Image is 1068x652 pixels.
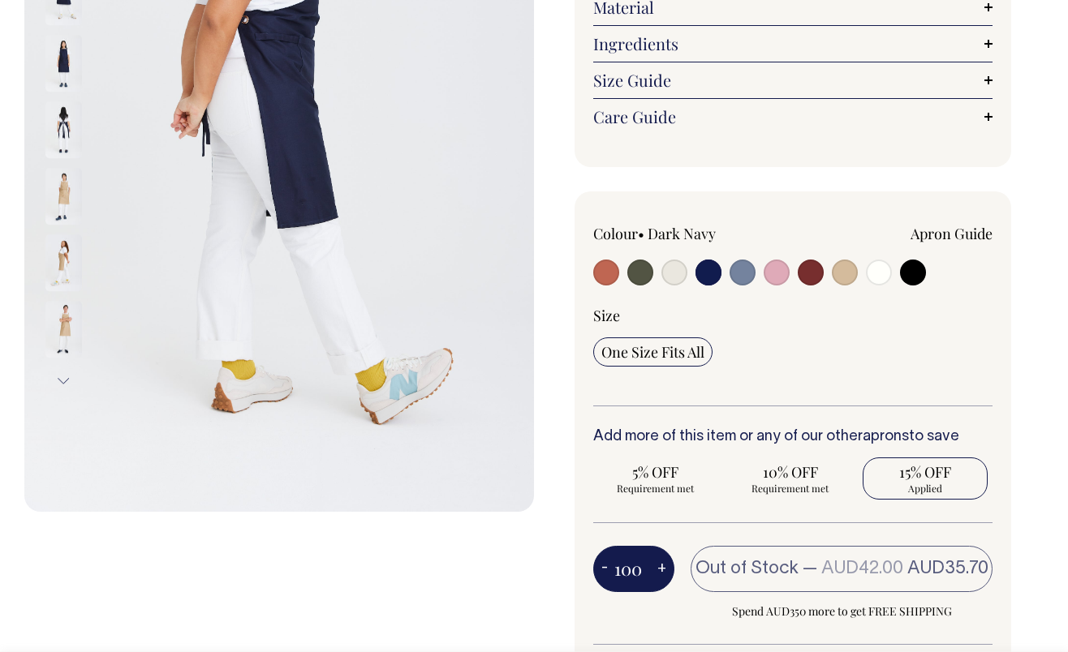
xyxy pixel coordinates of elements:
[736,482,845,495] span: Requirement met
[601,342,704,362] span: One Size Fits All
[593,224,753,243] div: Colour
[907,560,988,577] span: AUD35.70
[863,457,988,500] input: 15% OFF Applied
[728,457,853,500] input: 10% OFF Requirement met
[45,302,82,358] img: khaki
[871,462,980,482] span: 15% OFF
[593,71,993,90] a: Size Guide
[593,553,616,586] button: -
[638,224,644,243] span: •
[593,337,713,367] input: One Size Fits All
[601,482,710,495] span: Requirement met
[736,462,845,482] span: 10% OFF
[45,169,82,225] img: khaki
[593,429,993,445] h6: Add more of this item or any of our other to save
[871,482,980,495] span: Applied
[593,457,718,500] input: 5% OFF Requirement met
[593,107,993,127] a: Care Guide
[593,34,993,54] a: Ingredients
[45,36,82,92] img: dark-navy
[695,560,799,577] span: Out of Stock
[821,560,903,577] span: AUD42.00
[691,546,993,591] button: Out of Stock —AUD42.00AUD35.70
[601,462,710,482] span: 5% OFF
[648,224,716,243] label: Dark Navy
[649,553,674,586] button: +
[691,602,993,621] span: Spend AUD350 more to get FREE SHIPPING
[45,235,82,292] img: khaki
[51,363,75,400] button: Next
[911,224,993,243] a: Apron Guide
[45,102,82,159] img: dark-navy
[803,560,988,577] span: —
[593,306,993,325] div: Size
[863,430,909,444] a: aprons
